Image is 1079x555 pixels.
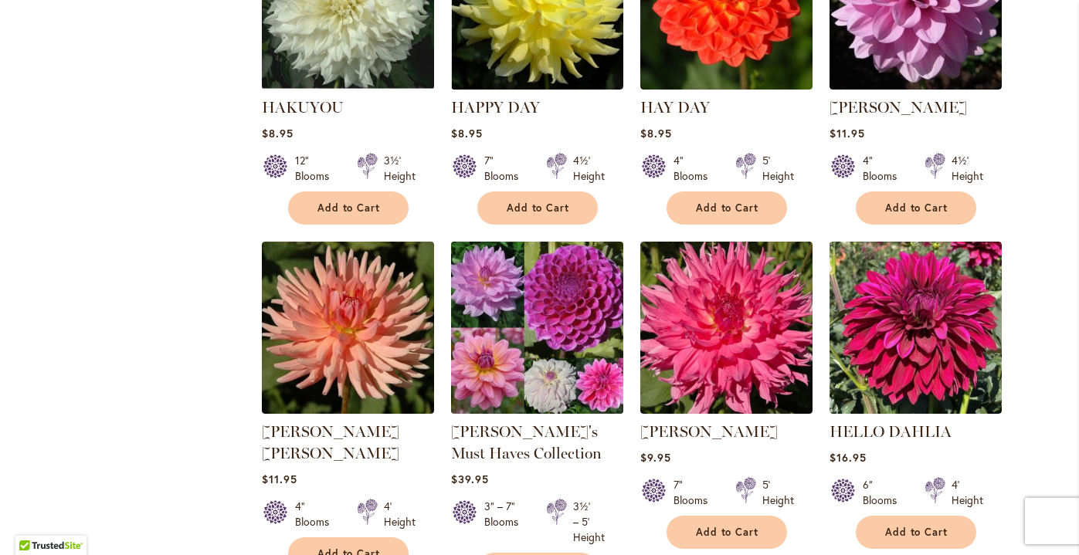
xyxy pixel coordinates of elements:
[640,126,672,140] span: $8.95
[863,477,906,508] div: 6" Blooms
[484,153,528,184] div: 7" Blooms
[451,402,623,417] a: Heather's Must Haves Collection
[856,191,976,225] button: Add to Cart
[507,201,570,215] span: Add to Cart
[856,516,976,549] button: Add to Cart
[262,78,434,93] a: Hakuyou
[384,499,416,530] div: 4' Height
[830,98,967,117] a: [PERSON_NAME]
[885,526,948,539] span: Add to Cart
[640,78,813,93] a: HAY DAY
[885,201,948,215] span: Add to Cart
[451,78,623,93] a: HAPPY DAY
[674,477,717,508] div: 7" Blooms
[830,422,952,441] a: HELLO DAHLIA
[674,153,717,184] div: 4" Blooms
[762,153,794,184] div: 5' Height
[295,153,338,184] div: 12" Blooms
[451,126,483,140] span: $8.95
[863,153,906,184] div: 4" Blooms
[262,422,399,462] a: [PERSON_NAME] [PERSON_NAME]
[451,98,540,117] a: HAPPY DAY
[262,98,344,117] a: HAKUYOU
[573,499,605,545] div: 3½' – 5' Height
[667,516,787,549] button: Add to Cart
[262,472,297,486] span: $11.95
[640,402,813,417] a: HELEN RICHMOND
[640,242,813,414] img: HELEN RICHMOND
[262,402,434,417] a: HEATHER MARIE
[667,191,787,225] button: Add to Cart
[830,402,1002,417] a: Hello Dahlia
[573,153,605,184] div: 4½' Height
[317,201,381,215] span: Add to Cart
[640,450,671,465] span: $9.95
[295,499,338,530] div: 4" Blooms
[451,422,602,462] a: [PERSON_NAME]'s Must Haves Collection
[830,242,1002,414] img: Hello Dahlia
[696,526,759,539] span: Add to Cart
[696,201,759,215] span: Add to Cart
[12,500,55,543] iframe: Launch Accessibility Center
[830,450,867,465] span: $16.95
[451,472,489,486] span: $39.95
[262,242,434,414] img: HEATHER MARIE
[484,499,528,545] div: 3" – 7" Blooms
[384,153,416,184] div: 3½' Height
[952,477,983,508] div: 4' Height
[640,422,778,441] a: [PERSON_NAME]
[830,78,1002,93] a: HEATHER FEATHER
[477,191,598,225] button: Add to Cart
[952,153,983,184] div: 4½' Height
[830,126,865,140] span: $11.95
[446,237,627,418] img: Heather's Must Haves Collection
[762,477,794,508] div: 5' Height
[640,98,710,117] a: HAY DAY
[288,191,409,225] button: Add to Cart
[262,126,294,140] span: $8.95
